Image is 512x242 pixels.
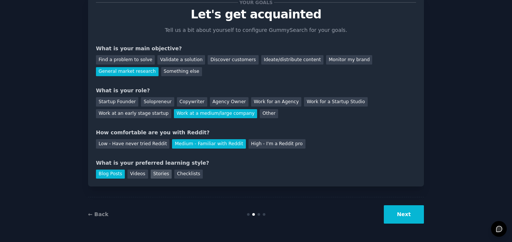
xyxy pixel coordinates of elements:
[326,55,372,65] div: Monitor my brand
[151,170,172,179] div: Stories
[174,170,203,179] div: Checklists
[208,55,258,65] div: Discover customers
[127,170,148,179] div: Videos
[88,211,108,217] a: ← Back
[96,87,416,95] div: What is your role?
[96,129,416,137] div: How comfortable are you with Reddit?
[260,109,278,119] div: Other
[96,139,169,149] div: Low - Have never tried Reddit
[251,97,301,107] div: Work for an Agency
[96,55,155,65] div: Find a problem to solve
[384,205,424,224] button: Next
[304,97,367,107] div: Work for a Startup Studio
[96,170,125,179] div: Blog Posts
[174,109,257,119] div: Work at a medium/large company
[177,97,207,107] div: Copywriter
[162,26,350,34] p: Tell us a bit about yourself to configure GummySearch for your goals.
[161,67,202,77] div: Something else
[96,109,171,119] div: Work at an early stage startup
[172,139,246,149] div: Medium - Familiar with Reddit
[96,45,416,53] div: What is your main objective?
[261,55,323,65] div: Ideate/distribute content
[96,67,159,77] div: General market research
[96,8,416,21] p: Let's get acquainted
[249,139,305,149] div: High - I'm a Reddit pro
[96,159,416,167] div: What is your preferred learning style?
[210,97,249,107] div: Agency Owner
[141,97,174,107] div: Solopreneur
[96,97,138,107] div: Startup Founder
[157,55,205,65] div: Validate a solution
